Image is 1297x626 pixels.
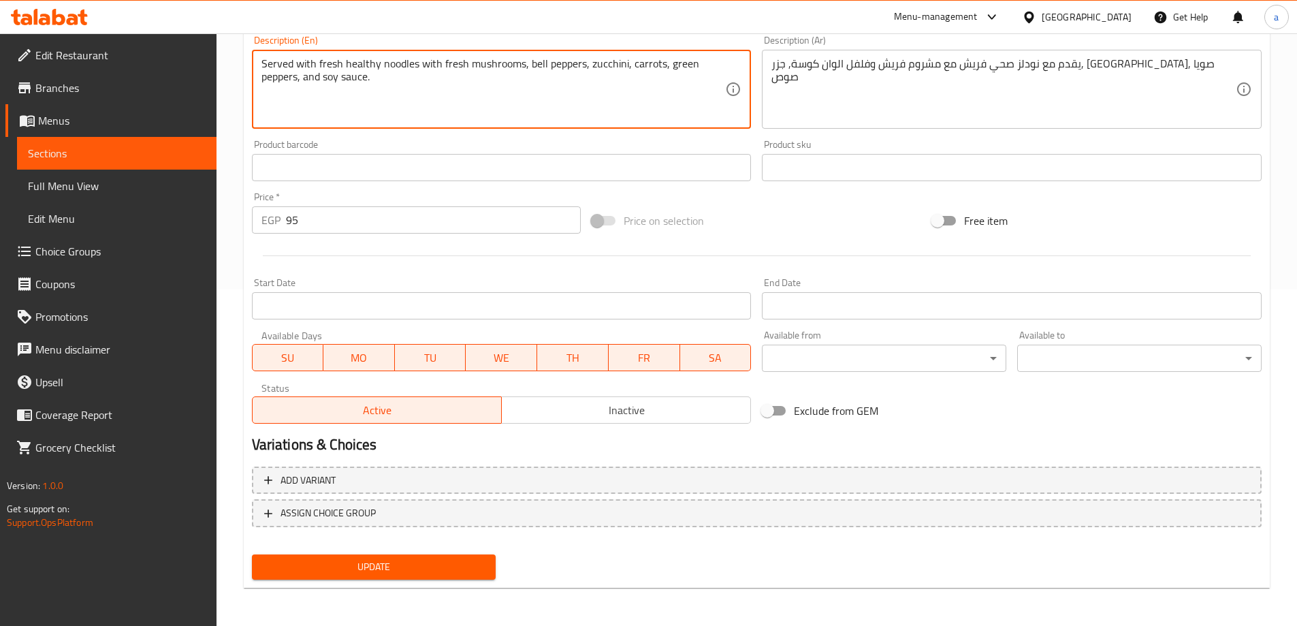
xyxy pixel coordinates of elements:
[762,154,1262,181] input: Please enter product sku
[543,348,603,368] span: TH
[614,348,675,368] span: FR
[35,47,206,63] span: Edit Restaurant
[537,344,609,371] button: TH
[609,344,680,371] button: FR
[35,407,206,423] span: Coverage Report
[35,374,206,390] span: Upsell
[329,348,389,368] span: MO
[686,348,746,368] span: SA
[258,348,319,368] span: SU
[323,344,395,371] button: MO
[35,276,206,292] span: Coupons
[258,401,496,420] span: Active
[35,309,206,325] span: Promotions
[35,243,206,260] span: Choice Groups
[5,235,217,268] a: Choice Groups
[28,210,206,227] span: Edit Menu
[38,112,206,129] span: Menus
[466,344,537,371] button: WE
[17,137,217,170] a: Sections
[35,439,206,456] span: Grocery Checklist
[5,72,217,104] a: Branches
[17,202,217,235] a: Edit Menu
[7,500,69,518] span: Get support on:
[5,104,217,137] a: Menus
[5,366,217,398] a: Upsell
[252,467,1262,495] button: Add variant
[1042,10,1132,25] div: [GEOGRAPHIC_DATA]
[5,431,217,464] a: Grocery Checklist
[501,396,751,424] button: Inactive
[7,514,93,531] a: Support.OpsPlatform
[286,206,581,234] input: Please enter price
[252,435,1262,455] h2: Variations & Choices
[252,344,324,371] button: SU
[28,178,206,194] span: Full Menu View
[1274,10,1279,25] span: a
[5,39,217,72] a: Edit Restaurant
[624,213,704,229] span: Price on selection
[680,344,752,371] button: SA
[762,345,1006,372] div: ​
[794,403,878,419] span: Exclude from GEM
[42,477,63,495] span: 1.0.0
[281,472,336,489] span: Add variant
[507,401,746,420] span: Inactive
[894,9,978,25] div: Menu-management
[281,505,376,522] span: ASSIGN CHOICE GROUP
[964,213,1008,229] span: Free item
[1017,345,1262,372] div: ​
[400,348,461,368] span: TU
[771,57,1236,122] textarea: يقدم مع نودلز صحي فريش مع مشروم فريش وفلفل الوان كوسة, جزر, [GEOGRAPHIC_DATA], صويا صوص
[35,341,206,358] span: Menu disclaimer
[252,499,1262,527] button: ASSIGN CHOICE GROUP
[252,154,752,181] input: Please enter product barcode
[5,333,217,366] a: Menu disclaimer
[263,559,485,576] span: Update
[252,396,502,424] button: Active
[28,145,206,161] span: Sections
[261,57,726,122] textarea: Served with fresh healthy noodles with fresh mushrooms, bell peppers, zucchini, carrots, green pe...
[395,344,466,371] button: TU
[261,212,281,228] p: EGP
[5,268,217,300] a: Coupons
[471,348,532,368] span: WE
[252,554,496,580] button: Update
[5,300,217,333] a: Promotions
[17,170,217,202] a: Full Menu View
[35,80,206,96] span: Branches
[7,477,40,495] span: Version:
[5,398,217,431] a: Coverage Report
